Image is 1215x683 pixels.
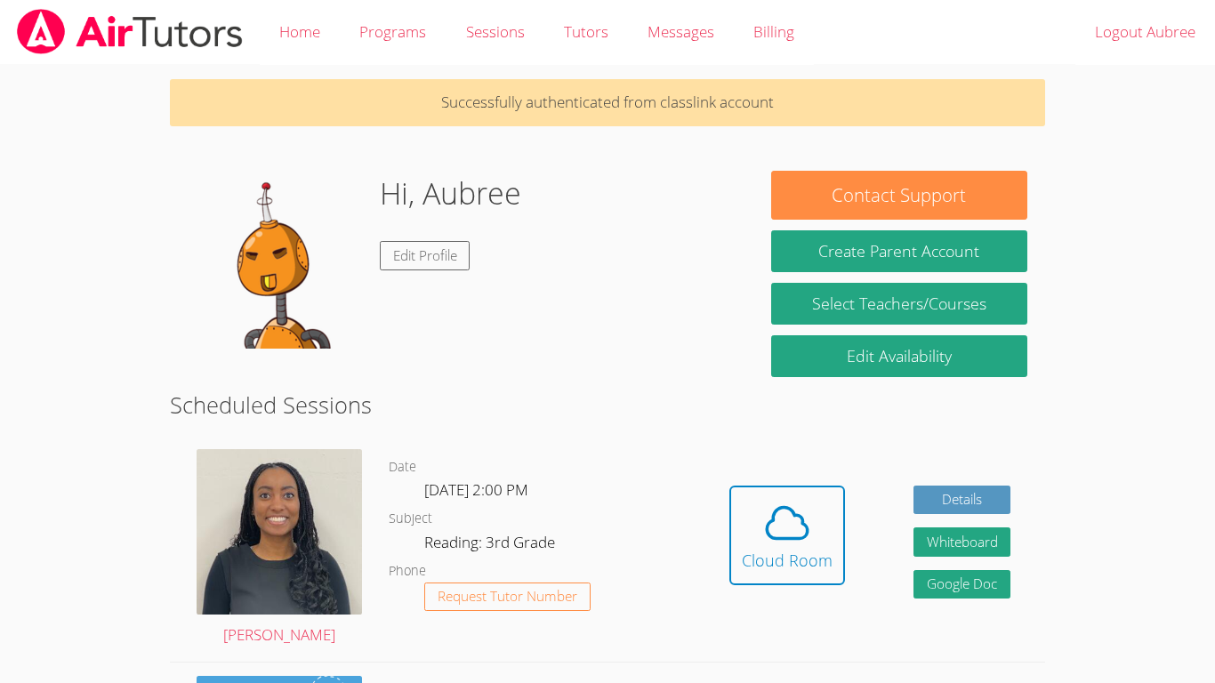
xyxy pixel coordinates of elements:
[197,449,362,615] img: avatar.png
[380,171,521,216] h1: Hi, Aubree
[170,79,1045,126] p: Successfully authenticated from classlink account
[197,449,362,648] a: [PERSON_NAME]
[188,171,366,349] img: default.png
[389,560,426,583] dt: Phone
[424,583,591,612] button: Request Tutor Number
[913,527,1011,557] button: Whiteboard
[771,171,1027,220] button: Contact Support
[742,548,833,573] div: Cloud Room
[380,241,471,270] a: Edit Profile
[729,486,845,585] button: Cloud Room
[913,570,1011,599] a: Google Doc
[424,530,559,560] dd: Reading: 3rd Grade
[389,508,432,530] dt: Subject
[389,456,416,478] dt: Date
[913,486,1011,515] a: Details
[648,21,714,42] span: Messages
[438,590,577,603] span: Request Tutor Number
[771,283,1027,325] a: Select Teachers/Courses
[771,230,1027,272] button: Create Parent Account
[424,479,528,500] span: [DATE] 2:00 PM
[771,335,1027,377] a: Edit Availability
[170,388,1045,422] h2: Scheduled Sessions
[15,9,245,54] img: airtutors_banner-c4298cdbf04f3fff15de1276eac7730deb9818008684d7c2e4769d2f7ddbe033.png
